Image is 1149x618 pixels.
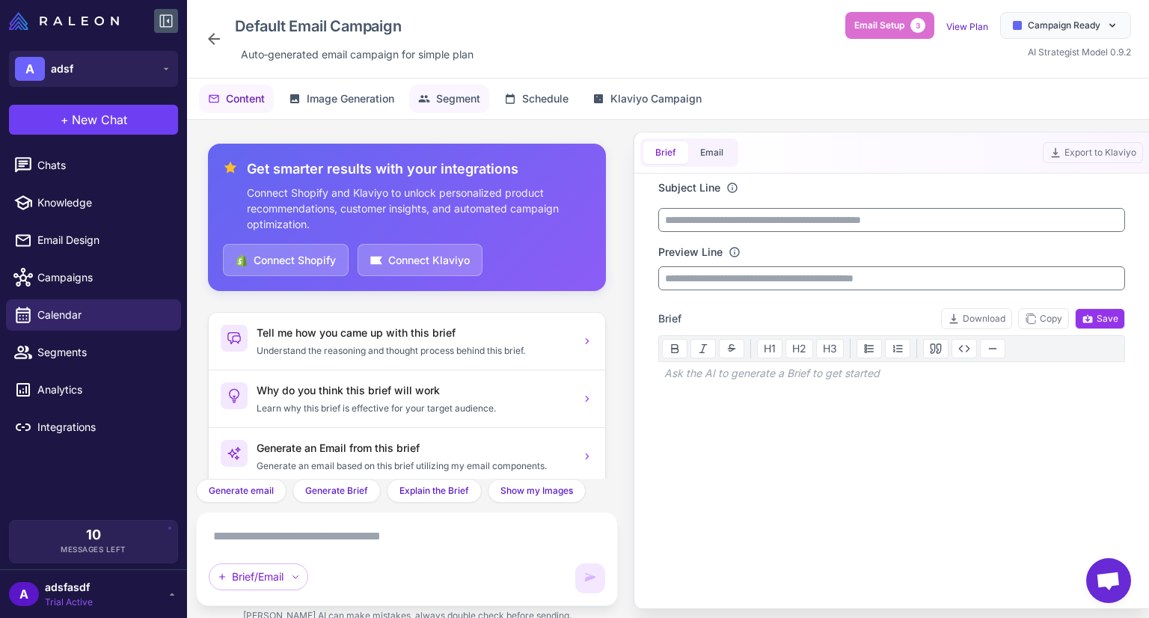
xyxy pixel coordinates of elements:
span: Campaign Ready [1028,19,1100,32]
p: Generate an email based on this brief utilizing my email components. [257,459,572,473]
button: Download [941,308,1012,329]
span: Brief [658,310,681,327]
a: View Plan [946,21,988,32]
span: Analytics [37,382,169,398]
span: Knowledge [37,195,169,211]
span: 3 [910,18,925,33]
button: Image Generation [280,85,403,113]
span: Segment [436,91,480,107]
button: Save [1075,308,1125,329]
div: Click to edit description [235,43,479,66]
button: Email Setup3 [845,12,934,39]
span: Campaigns [37,269,169,286]
span: Chats [37,157,169,174]
span: Klaviyo Campaign [610,91,702,107]
button: Connect Shopify [223,244,349,276]
span: adsf [51,61,73,77]
span: Schedule [522,91,569,107]
h3: Generate an Email from this brief [257,440,572,456]
span: Trial Active [45,596,93,609]
span: Image Generation [307,91,394,107]
span: Auto‑generated email campaign for simple plan [241,46,474,63]
h3: Tell me how you came up with this brief [257,325,572,341]
span: Copy [1025,312,1062,325]
span: Explain the Brief [399,484,469,498]
button: +New Chat [9,105,178,135]
a: Raleon Logo [9,12,125,30]
span: Calendar [37,307,169,323]
h3: Get smarter results with your integrations [247,159,591,179]
label: Preview Line [658,244,723,260]
button: Copy [1018,308,1069,329]
span: New Chat [72,111,127,129]
div: Brief/Email [209,563,308,590]
div: A [9,582,39,606]
label: Subject Line [658,180,720,196]
a: Chats [6,150,181,181]
button: H2 [785,339,813,358]
a: Segments [6,337,181,368]
img: Raleon Logo [9,12,119,30]
button: Schedule [495,85,577,113]
span: Generate email [209,484,274,498]
span: Email Design [37,232,169,248]
a: Email Design [6,224,181,256]
button: Connect Klaviyo [358,244,482,276]
div: Ask the AI to generate a Brief to get started [658,362,1125,385]
button: Generate email [196,479,287,503]
span: Integrations [37,419,169,435]
span: adsfasdf [45,579,93,596]
a: Integrations [6,412,181,443]
button: Generate Brief [292,479,381,503]
a: Campaigns [6,262,181,293]
a: Calendar [6,299,181,331]
p: Connect Shopify and Klaviyo to unlock personalized product recommendations, customer insights, an... [247,185,591,232]
button: Show my Images [488,479,586,503]
span: Segments [37,344,169,361]
button: Content [199,85,274,113]
button: Explain the Brief [387,479,482,503]
h3: Why do you think this brief will work [257,382,572,399]
a: Knowledge [6,187,181,218]
p: Learn why this brief is effective for your target audience. [257,402,572,415]
span: AI Strategist Model 0.9.2 [1028,46,1131,58]
span: Email Setup [854,19,904,32]
span: Content [226,91,265,107]
button: Brief [643,141,688,164]
p: Understand the reasoning and thought process behind this brief. [257,344,572,358]
span: Messages Left [61,544,126,555]
div: Open chat [1086,558,1131,603]
span: Show my Images [500,484,573,498]
div: A [15,57,45,81]
span: + [61,111,69,129]
button: Aadsf [9,51,178,87]
button: Klaviyo Campaign [583,85,711,113]
button: Email [688,141,735,164]
button: H3 [816,339,844,358]
button: H1 [757,339,782,358]
div: Click to edit campaign name [229,12,479,40]
button: Segment [409,85,489,113]
button: Export to Klaviyo [1043,142,1143,163]
a: Analytics [6,374,181,406]
span: 10 [86,528,101,542]
span: Generate Brief [305,484,368,498]
span: Save [1082,312,1118,325]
